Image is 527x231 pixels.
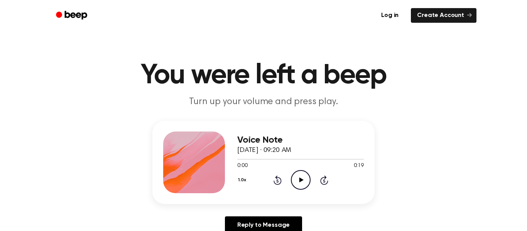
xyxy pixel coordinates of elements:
h1: You were left a beep [66,62,461,89]
span: 0:00 [237,162,247,170]
a: Create Account [411,8,476,23]
span: 0:19 [354,162,364,170]
a: Beep [51,8,94,23]
span: [DATE] · 09:20 AM [237,147,291,154]
button: 1.0x [237,174,249,187]
h3: Voice Note [237,135,364,145]
a: Log in [373,7,406,24]
p: Turn up your volume and press play. [115,96,412,108]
